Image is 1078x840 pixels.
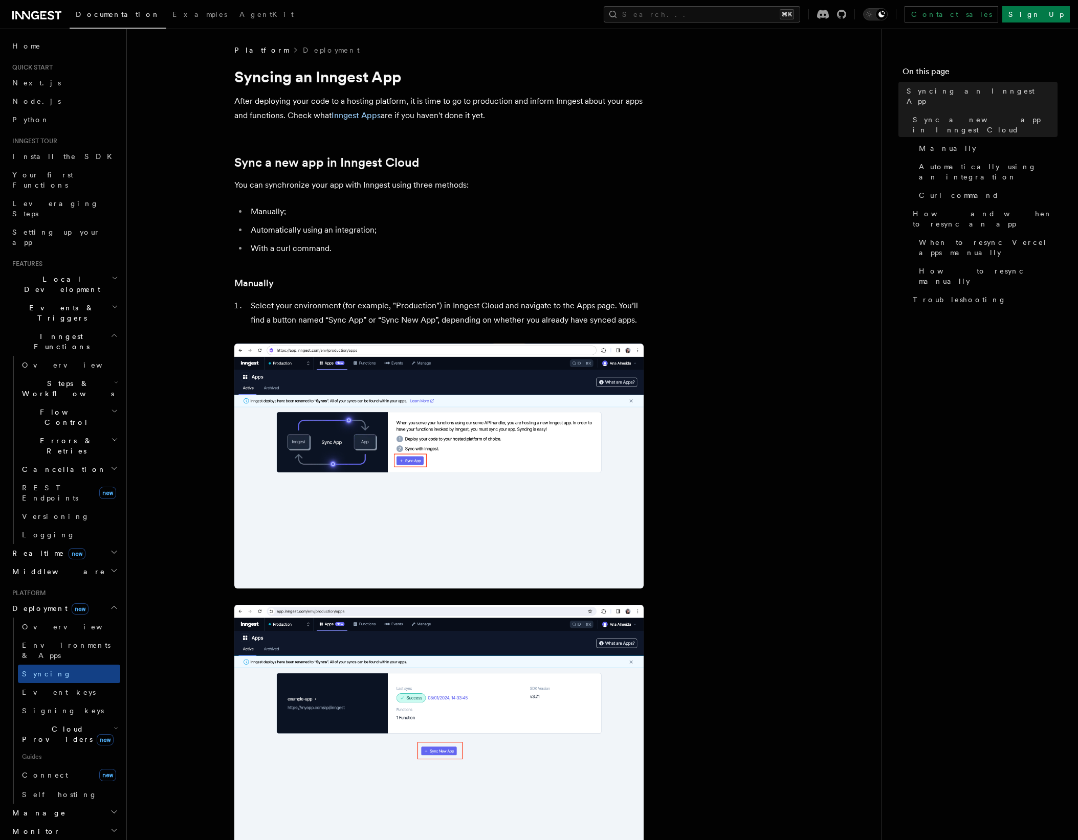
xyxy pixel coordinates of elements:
[22,623,127,631] span: Overview
[905,6,998,22] a: Contact sales
[234,276,274,290] a: Manually
[22,688,96,696] span: Event keys
[8,74,120,92] a: Next.js
[780,9,794,19] kbd: ⌘K
[919,237,1058,258] span: When to resync Vercel apps manually
[234,344,644,588] img: Inngest Cloud screen with sync App button when you have no apps synced yet
[915,262,1058,290] a: How to resync manually
[913,294,1006,305] span: Troubleshooting
[234,178,644,192] p: You can synchronize your app with Inngest using three methods:
[332,110,381,120] a: Inngest Apps
[22,531,75,539] span: Logging
[18,403,120,432] button: Flow Control
[604,6,800,22] button: Search...⌘K
[919,190,999,200] span: Curl command
[8,299,120,327] button: Events & Triggers
[18,665,120,683] a: Syncing
[234,45,289,55] span: Platform
[18,701,120,720] a: Signing keys
[8,618,120,804] div: Deploymentnew
[18,724,114,744] span: Cloud Providers
[919,162,1058,182] span: Automatically using an integration
[72,603,89,615] span: new
[915,157,1058,186] a: Automatically using an integration
[18,683,120,701] a: Event keys
[99,487,116,499] span: new
[8,327,120,356] button: Inngest Functions
[913,115,1058,135] span: Sync a new app in Inngest Cloud
[909,110,1058,139] a: Sync a new app in Inngest Cloud
[909,205,1058,233] a: How and when to resync an app
[76,10,160,18] span: Documentation
[8,566,105,577] span: Middleware
[8,356,120,544] div: Inngest Functions
[8,166,120,194] a: Your first Functions
[18,748,120,765] span: Guides
[248,223,644,237] li: Automatically using an integration;
[18,464,106,474] span: Cancellation
[8,137,57,145] span: Inngest tour
[172,10,227,18] span: Examples
[8,260,42,268] span: Features
[8,92,120,110] a: Node.js
[8,826,60,836] span: Monitor
[8,37,120,55] a: Home
[70,3,166,29] a: Documentation
[166,3,233,28] a: Examples
[18,720,120,748] button: Cloud Providersnew
[22,361,127,369] span: Overview
[909,290,1058,309] a: Troubleshooting
[12,152,118,161] span: Install the SDK
[12,199,99,218] span: Leveraging Steps
[303,45,360,55] a: Deployment
[18,432,120,460] button: Errors & Retries
[22,641,111,660] span: Environments & Apps
[248,299,644,327] li: Select your environment (for example, "Production") in Inngest Cloud and navigate to the Apps pag...
[903,82,1058,110] a: Syncing an Inngest App
[22,790,97,799] span: Self hosting
[907,86,1058,106] span: Syncing an Inngest App
[18,636,120,665] a: Environments & Apps
[22,484,78,502] span: REST Endpoints
[8,274,112,294] span: Local Development
[8,303,112,323] span: Events & Triggers
[8,544,120,562] button: Realtimenew
[12,97,61,105] span: Node.js
[22,707,104,715] span: Signing keys
[18,785,120,804] a: Self hosting
[8,331,111,352] span: Inngest Functions
[18,407,111,427] span: Flow Control
[12,41,41,51] span: Home
[18,618,120,636] a: Overview
[12,171,73,189] span: Your first Functions
[8,63,53,72] span: Quick start
[239,10,294,18] span: AgentKit
[8,147,120,166] a: Install the SDK
[8,194,120,223] a: Leveraging Steps
[8,808,66,818] span: Manage
[12,228,100,246] span: Setting up your app
[18,378,114,399] span: Steps & Workflows
[8,603,89,614] span: Deployment
[18,765,120,785] a: Connectnew
[1002,6,1070,22] a: Sign Up
[12,116,50,124] span: Python
[18,526,120,544] a: Logging
[18,374,120,403] button: Steps & Workflows
[915,139,1058,157] a: Manually
[8,562,120,581] button: Middleware
[22,670,72,678] span: Syncing
[919,143,976,153] span: Manually
[903,65,1058,82] h4: On this page
[97,734,114,745] span: new
[919,266,1058,286] span: How to resync manually
[99,769,116,781] span: new
[8,110,120,129] a: Python
[915,186,1058,205] a: Curl command
[8,804,120,822] button: Manage
[18,436,111,456] span: Errors & Retries
[863,8,888,20] button: Toggle dark mode
[234,155,419,170] a: Sync a new app in Inngest Cloud
[234,94,644,123] p: After deploying your code to a hosting platform, it is time to go to production and inform Innges...
[18,479,120,507] a: REST Endpointsnew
